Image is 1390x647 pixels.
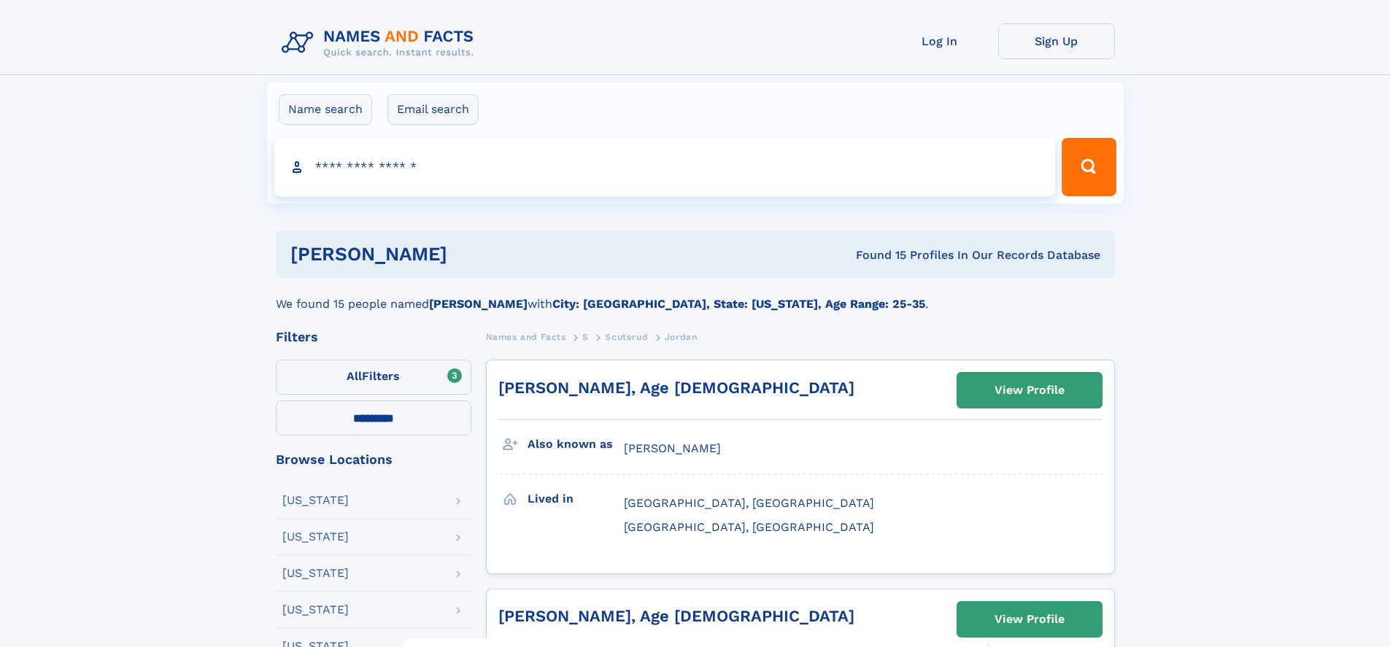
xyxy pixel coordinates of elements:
div: Browse Locations [276,453,471,466]
a: Scuterud [605,328,648,346]
span: All [347,369,362,383]
b: City: [GEOGRAPHIC_DATA], State: [US_STATE], Age Range: 25-35 [552,297,925,311]
div: View Profile [995,373,1065,407]
a: S [582,328,589,346]
button: Search Button [1062,138,1116,196]
h3: Lived in [528,487,624,511]
a: View Profile [957,373,1102,408]
b: [PERSON_NAME] [429,297,528,311]
div: Found 15 Profiles In Our Records Database [652,247,1100,263]
div: [US_STATE] [282,604,349,616]
a: [PERSON_NAME], Age [DEMOGRAPHIC_DATA] [498,607,854,625]
span: S [582,332,589,342]
h1: [PERSON_NAME] [290,245,652,263]
div: View Profile [995,603,1065,636]
h3: Also known as [528,432,624,457]
div: [US_STATE] [282,567,349,579]
a: View Profile [957,602,1102,637]
div: We found 15 people named with . [276,278,1115,313]
a: Sign Up [998,23,1115,59]
label: Filters [276,360,471,395]
span: Jordan [665,332,698,342]
span: Scuterud [605,332,648,342]
div: Filters [276,330,471,344]
a: Names and Facts [486,328,566,346]
span: [GEOGRAPHIC_DATA], [GEOGRAPHIC_DATA] [624,520,874,534]
a: Log In [881,23,998,59]
span: [GEOGRAPHIC_DATA], [GEOGRAPHIC_DATA] [624,496,874,510]
span: [PERSON_NAME] [624,441,721,455]
div: [US_STATE] [282,495,349,506]
div: [US_STATE] [282,531,349,543]
img: Logo Names and Facts [276,23,486,63]
input: search input [274,138,1056,196]
label: Email search [387,94,479,125]
a: [PERSON_NAME], Age [DEMOGRAPHIC_DATA] [498,379,854,397]
label: Name search [279,94,372,125]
